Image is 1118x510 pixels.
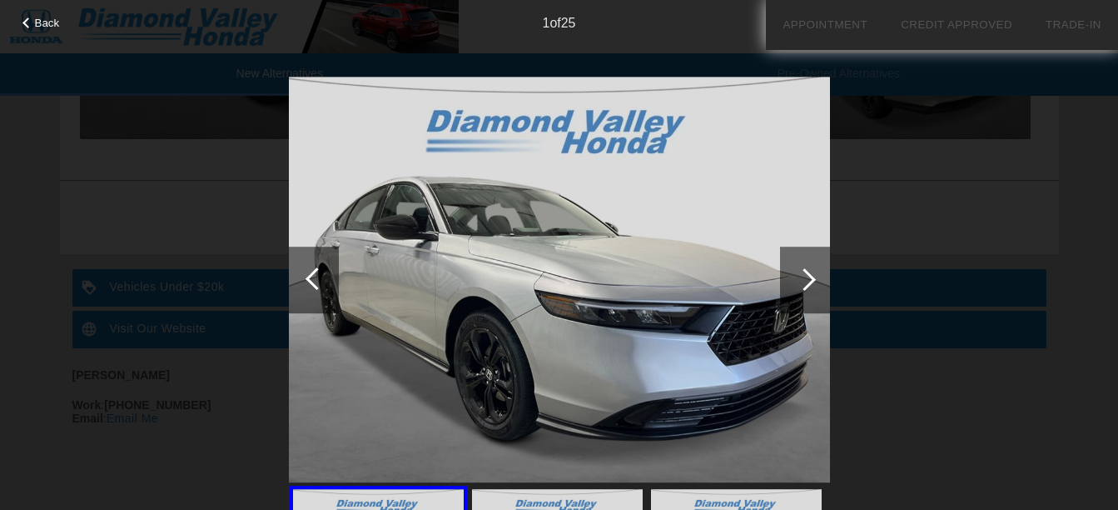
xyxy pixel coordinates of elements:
span: 25 [561,16,576,30]
a: Credit Approved [901,18,1012,31]
a: Appointment [783,18,867,31]
span: 1 [542,16,549,30]
img: b9425037-60b3-45c3-afc3-24d831ca8150.jpg [289,77,830,483]
span: Back [35,17,60,29]
a: Trade-In [1046,18,1101,31]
